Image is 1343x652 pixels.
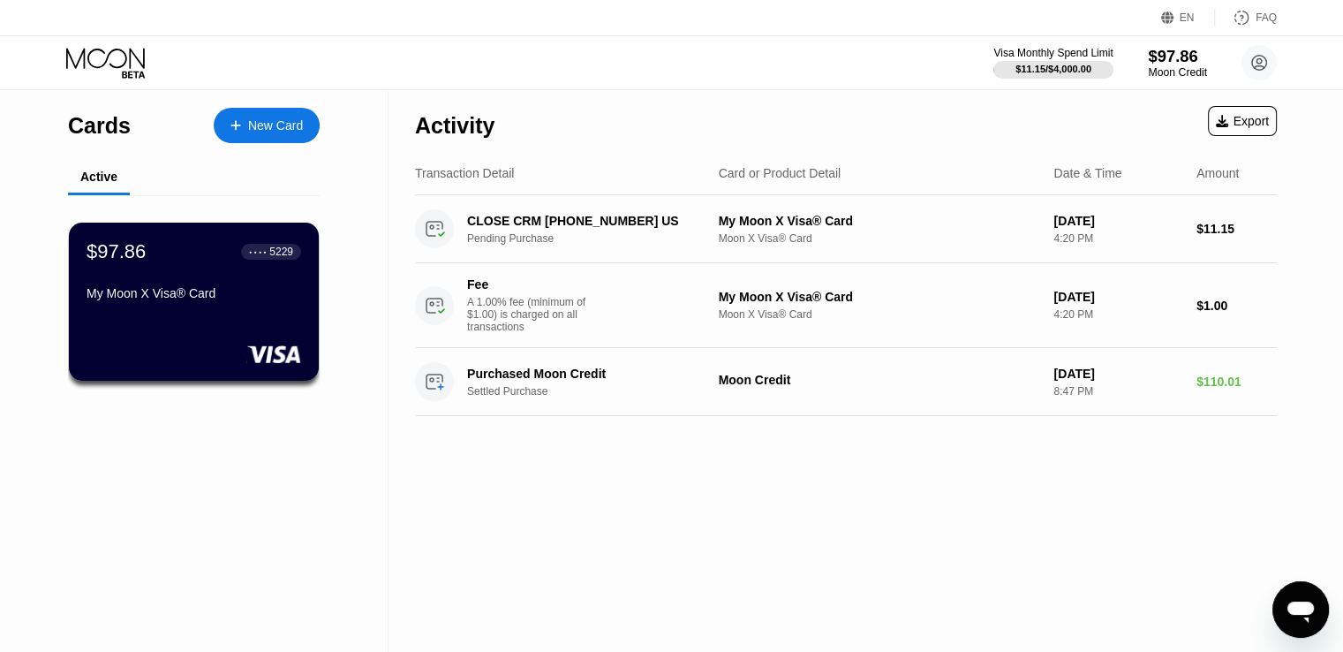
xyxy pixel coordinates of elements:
div: Activity [415,113,494,139]
div: Visa Monthly Spend Limit [993,47,1113,59]
div: Amount [1196,166,1239,180]
div: 4:20 PM [1053,232,1182,245]
div: Moon Credit [719,373,1040,387]
div: CLOSE CRM [PHONE_NUMBER] USPending PurchaseMy Moon X Visa® CardMoon X Visa® Card[DATE]4:20 PM$11.15 [415,195,1277,263]
div: A 1.00% fee (minimum of $1.00) is charged on all transactions [467,296,600,333]
div: Moon X Visa® Card [719,232,1040,245]
div: $11.15 [1196,222,1277,236]
div: Export [1216,114,1269,128]
div: My Moon X Visa® Card [719,214,1040,228]
div: Moon Credit [1148,66,1207,79]
div: 5229 [269,246,293,258]
div: Settled Purchase [467,385,728,398]
div: Card or Product Detail [719,166,841,180]
div: Visa Monthly Spend Limit$11.15/$4,000.00 [993,47,1113,79]
div: My Moon X Visa® Card [719,290,1040,304]
div: Export [1208,106,1277,136]
div: $1.00 [1196,299,1277,313]
div: $97.86Moon Credit [1148,47,1207,79]
div: Active [80,170,117,184]
div: Purchased Moon Credit [467,367,709,381]
div: [DATE] [1053,290,1182,304]
div: EN [1161,9,1215,27]
div: Fee [467,277,591,292]
div: Purchased Moon CreditSettled PurchaseMoon Credit[DATE]8:47 PM$110.01 [415,348,1277,416]
div: Pending Purchase [467,232,728,245]
div: 4:20 PM [1053,308,1182,321]
div: Transaction Detail [415,166,514,180]
div: Date & Time [1053,166,1121,180]
div: $97.86 [87,240,146,263]
div: [DATE] [1053,367,1182,381]
div: Moon X Visa® Card [719,308,1040,321]
div: New Card [248,118,303,133]
div: 8:47 PM [1053,385,1182,398]
div: My Moon X Visa® Card [87,286,301,300]
div: CLOSE CRM [PHONE_NUMBER] US [467,214,709,228]
div: EN [1180,11,1195,24]
div: $110.01 [1196,375,1277,389]
div: FeeA 1.00% fee (minimum of $1.00) is charged on all transactionsMy Moon X Visa® CardMoon X Visa® ... [415,263,1277,348]
div: ● ● ● ● [249,249,267,254]
div: FAQ [1256,11,1277,24]
iframe: Schaltfläche zum Öffnen des Messaging-Fensters [1272,581,1329,638]
div: $97.86 [1148,47,1207,65]
div: New Card [214,108,320,143]
div: $97.86● ● ● ●5229My Moon X Visa® Card [69,223,319,381]
div: [DATE] [1053,214,1182,228]
div: $11.15 / $4,000.00 [1015,64,1091,74]
div: FAQ [1215,9,1277,27]
div: Cards [68,113,131,139]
